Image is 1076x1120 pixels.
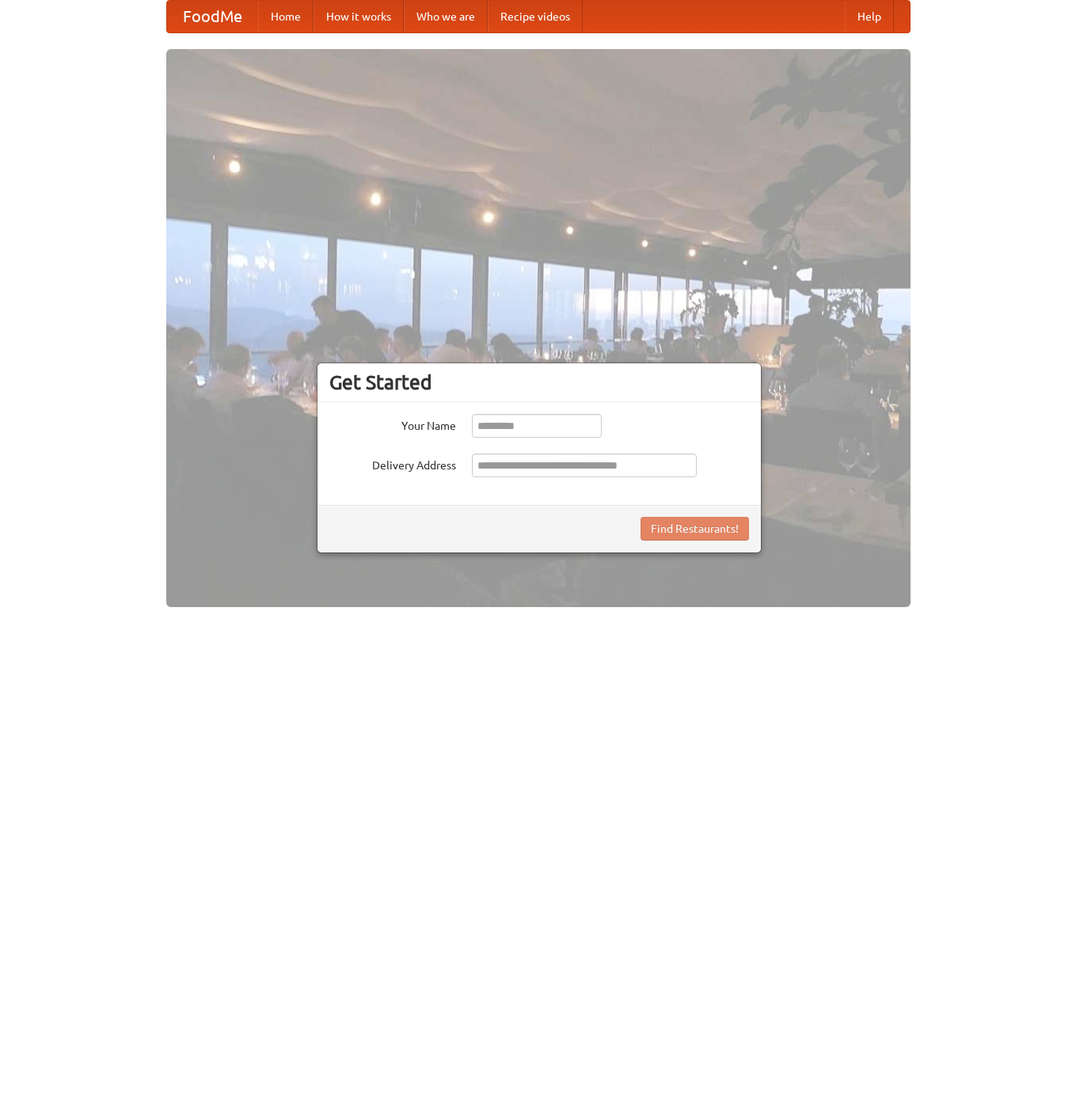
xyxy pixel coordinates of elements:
[641,517,749,541] button: Find Restaurants!
[167,1,258,32] a: FoodMe
[404,1,488,32] a: Who we are
[314,1,404,32] a: How it works
[329,414,456,434] label: Your Name
[329,370,749,394] h3: Get Started
[845,1,894,32] a: Help
[488,1,583,32] a: Recipe videos
[258,1,314,32] a: Home
[329,454,456,473] label: Delivery Address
